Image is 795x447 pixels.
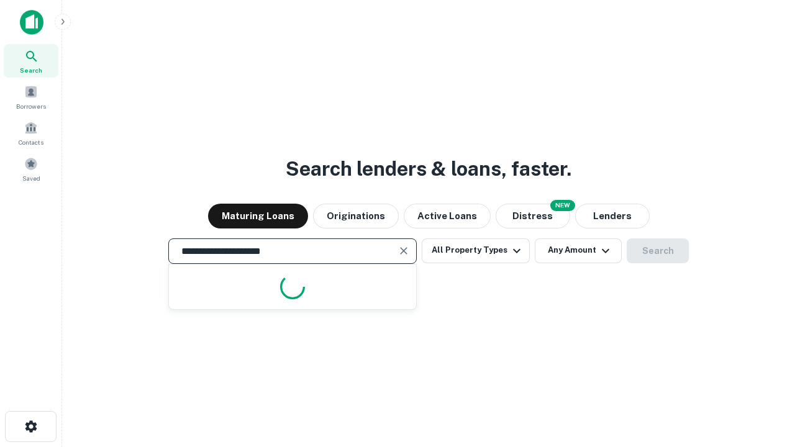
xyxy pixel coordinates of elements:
button: All Property Types [422,238,530,263]
button: Search distressed loans with lien and other non-mortgage details. [496,204,570,228]
a: Borrowers [4,80,58,114]
button: Originations [313,204,399,228]
span: Saved [22,173,40,183]
button: Clear [395,242,412,260]
span: Contacts [19,137,43,147]
iframe: Chat Widget [733,348,795,407]
h3: Search lenders & loans, faster. [286,154,571,184]
button: Maturing Loans [208,204,308,228]
button: Active Loans [404,204,491,228]
div: NEW [550,200,575,211]
a: Contacts [4,116,58,150]
span: Borrowers [16,101,46,111]
a: Search [4,44,58,78]
a: Saved [4,152,58,186]
span: Search [20,65,42,75]
button: Lenders [575,204,650,228]
button: Any Amount [535,238,622,263]
img: capitalize-icon.png [20,10,43,35]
